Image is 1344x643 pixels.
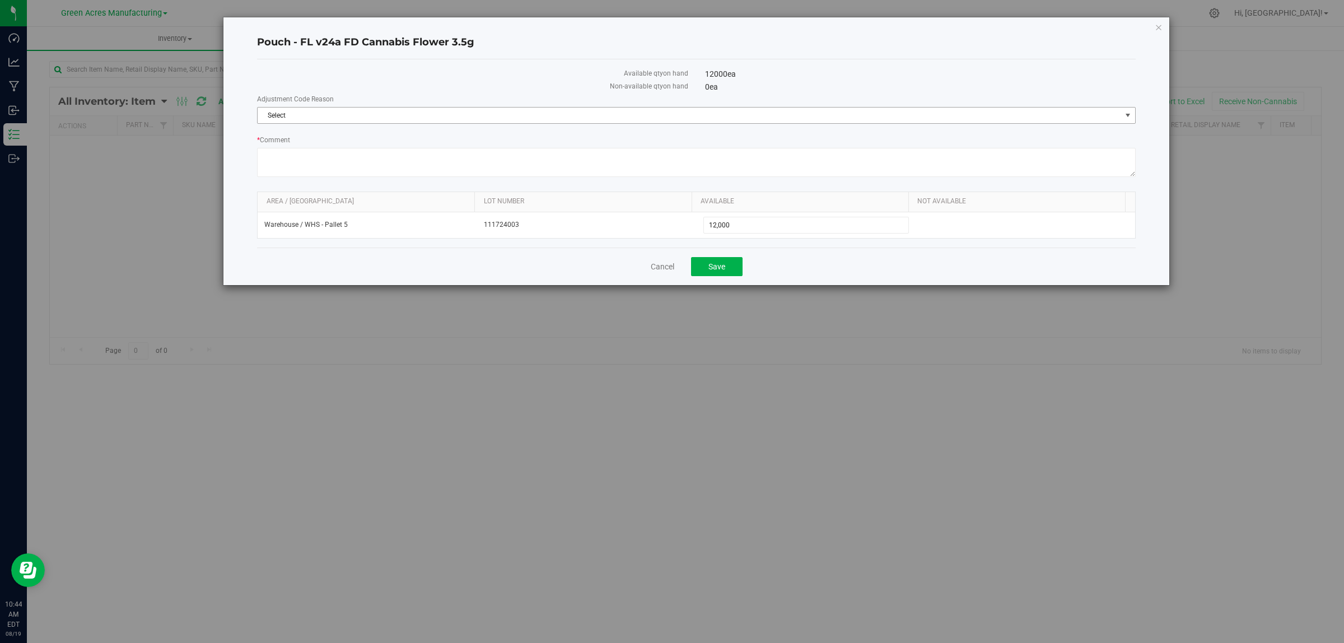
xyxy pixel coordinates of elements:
span: Select [258,108,1121,123]
span: select [1121,108,1135,123]
label: Non-available qty [257,81,688,91]
a: Cancel [651,261,674,272]
span: Warehouse / WHS - Pallet 5 [264,220,348,230]
label: Adjustment Code Reason [257,94,1136,104]
span: on hand [663,69,688,77]
label: Comment [257,135,1136,145]
input: 12,000 [704,217,909,233]
iframe: Resource center [11,553,45,587]
span: Save [708,262,725,271]
a: Lot Number [484,197,688,206]
span: 0 [705,82,718,91]
a: Area / [GEOGRAPHIC_DATA] [267,197,471,206]
span: ea [710,82,718,91]
span: 12000 [705,69,736,78]
span: on hand [663,82,688,90]
span: ea [727,69,736,78]
button: Save [691,257,743,276]
h4: Pouch - FL v24a FD Cannabis Flower 3.5g [257,35,1136,50]
a: Not Available [917,197,1121,206]
span: 111724003 [484,220,690,230]
label: Available qty [257,68,688,78]
a: Available [701,197,904,206]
